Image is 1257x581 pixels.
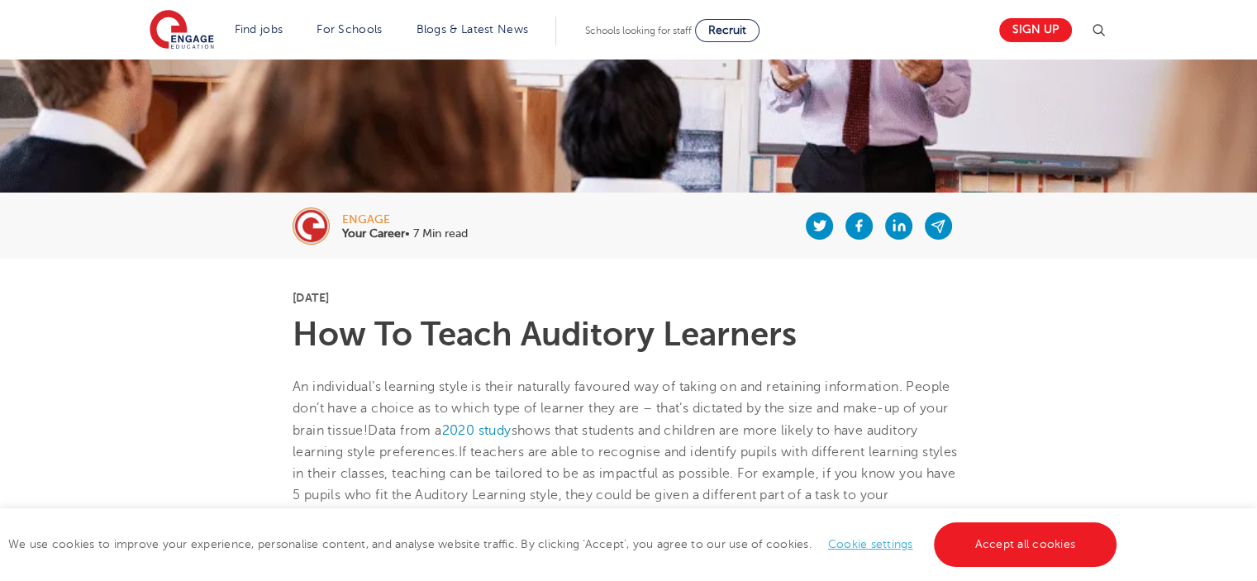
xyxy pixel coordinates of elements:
p: • 7 Min read [342,228,468,240]
span: Data from a [368,423,441,438]
b: Your Career [342,227,405,240]
span: Schools looking for staff [585,25,692,36]
h1: How To Teach Auditory Learners [293,318,964,351]
a: Sign up [999,18,1072,42]
span: We use cookies to improve your experience, personalise content, and analyse website traffic. By c... [8,538,1121,550]
a: 2020 study [442,423,512,438]
span: If teachers are able to recognise and identify pupils with different learning styles in their cla... [293,445,957,525]
p: [DATE] [293,292,964,303]
span: Recruit [708,24,746,36]
div: engage [342,214,468,226]
img: Engage Education [150,10,214,51]
a: For Schools [317,23,382,36]
span: An individual’s learning style is their naturally favoured way of taking on and retaining informa... [293,379,950,438]
a: Blogs & Latest News [417,23,529,36]
span: shows that students and children are more likely to have auditory learning style preferences. [293,423,918,460]
a: Cookie settings [828,538,913,550]
a: Recruit [695,19,759,42]
a: Accept all cookies [934,522,1117,567]
a: Find jobs [235,23,283,36]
